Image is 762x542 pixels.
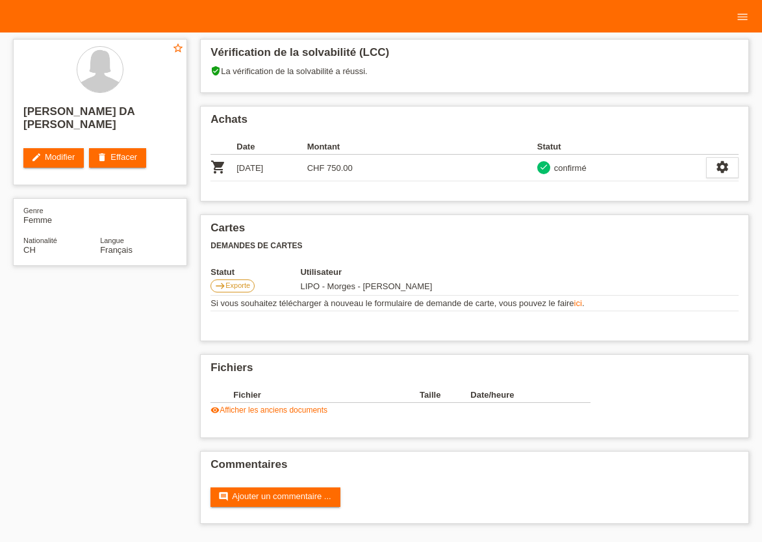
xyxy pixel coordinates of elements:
h3: Demandes de cartes [210,241,739,251]
h2: Cartes [210,222,739,241]
i: edit [31,152,42,162]
i: POSP00025430 [210,159,226,175]
i: east [215,281,225,291]
div: confirmé [550,161,587,175]
th: Utilisateur [300,267,511,277]
td: [DATE] [236,155,307,181]
i: visibility [210,406,220,415]
a: editModifier [23,148,84,168]
a: commentAjouter un commentaire ... [210,487,340,507]
span: Langue [100,237,124,244]
th: Statut [210,267,300,277]
i: menu [736,10,749,23]
i: settings [715,160,730,174]
h2: [PERSON_NAME] DA [PERSON_NAME] [23,105,177,138]
h2: Commentaires [210,458,739,478]
th: Taille [420,387,470,403]
a: menu [730,12,756,20]
a: visibilityAfficher les anciens documents [210,406,327,415]
i: star_border [172,42,184,54]
span: Suisse [23,245,36,255]
h2: Vérification de la solvabilité (LCC) [210,46,739,66]
span: 28.07.2025 [300,281,432,291]
span: Français [100,245,133,255]
span: Nationalité [23,237,57,244]
i: check [539,162,548,172]
th: Montant [307,139,377,155]
a: deleteEffacer [89,148,146,168]
th: Fichier [233,387,420,403]
i: verified_user [210,66,221,76]
i: delete [97,152,107,162]
a: star_border [172,42,184,56]
h2: Fichiers [210,361,739,381]
th: Date/heure [470,387,572,403]
a: ici [574,298,582,308]
span: Genre [23,207,44,214]
div: La vérification de la solvabilité a réussi. [210,66,739,86]
td: Si vous souhaitez télécharger à nouveau le formulaire de demande de carte, vous pouvez le faire . [210,296,739,311]
div: Femme [23,205,100,225]
th: Statut [537,139,706,155]
span: Exporte [225,281,250,289]
i: comment [218,491,229,502]
h2: Achats [210,113,739,133]
td: CHF 750.00 [307,155,377,181]
th: Date [236,139,307,155]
